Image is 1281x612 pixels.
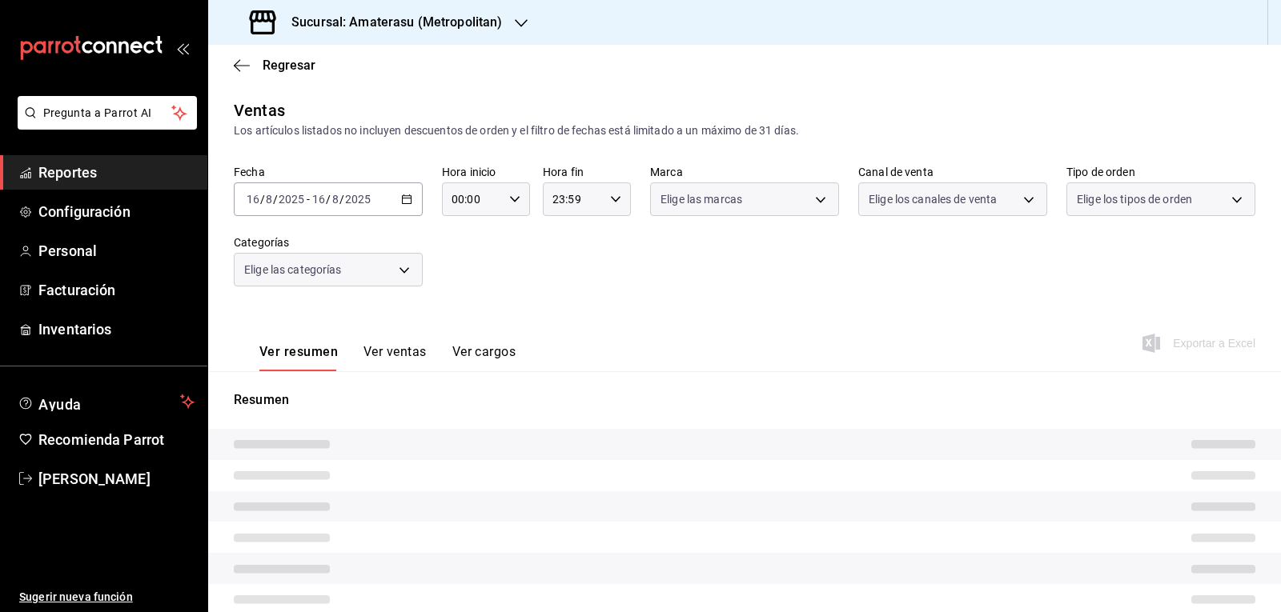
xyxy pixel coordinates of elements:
[263,58,315,73] span: Regresar
[1066,166,1255,178] label: Tipo de orden
[363,344,427,371] button: Ver ventas
[234,166,423,178] label: Fecha
[38,201,195,222] span: Configuración
[19,589,195,606] span: Sugerir nueva función
[234,122,1255,139] div: Los artículos listados no incluyen descuentos de orden y el filtro de fechas está limitado a un m...
[38,240,195,262] span: Personal
[326,193,331,206] span: /
[11,116,197,133] a: Pregunta a Parrot AI
[244,262,342,278] span: Elige las categorías
[259,344,338,371] button: Ver resumen
[38,318,195,340] span: Inventarios
[543,166,631,178] label: Hora fin
[176,42,189,54] button: open_drawer_menu
[331,193,339,206] input: --
[38,468,195,490] span: [PERSON_NAME]
[18,96,197,130] button: Pregunta a Parrot AI
[858,166,1047,178] label: Canal de venta
[344,193,371,206] input: ----
[43,105,172,122] span: Pregunta a Parrot AI
[311,193,326,206] input: --
[38,392,174,411] span: Ayuda
[246,193,260,206] input: --
[260,193,265,206] span: /
[452,344,516,371] button: Ver cargos
[234,58,315,73] button: Regresar
[279,13,502,32] h3: Sucursal: Amaterasu (Metropolitan)
[38,162,195,183] span: Reportes
[869,191,997,207] span: Elige los canales de venta
[442,166,530,178] label: Hora inicio
[650,166,839,178] label: Marca
[38,429,195,450] span: Recomienda Parrot
[234,98,285,122] div: Ventas
[273,193,278,206] span: /
[307,193,310,206] span: -
[234,390,1255,410] p: Resumen
[278,193,305,206] input: ----
[339,193,344,206] span: /
[265,193,273,206] input: --
[259,344,516,371] div: navigation tabs
[1077,191,1192,207] span: Elige los tipos de orden
[234,237,423,248] label: Categorías
[661,191,742,207] span: Elige las marcas
[38,279,195,301] span: Facturación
